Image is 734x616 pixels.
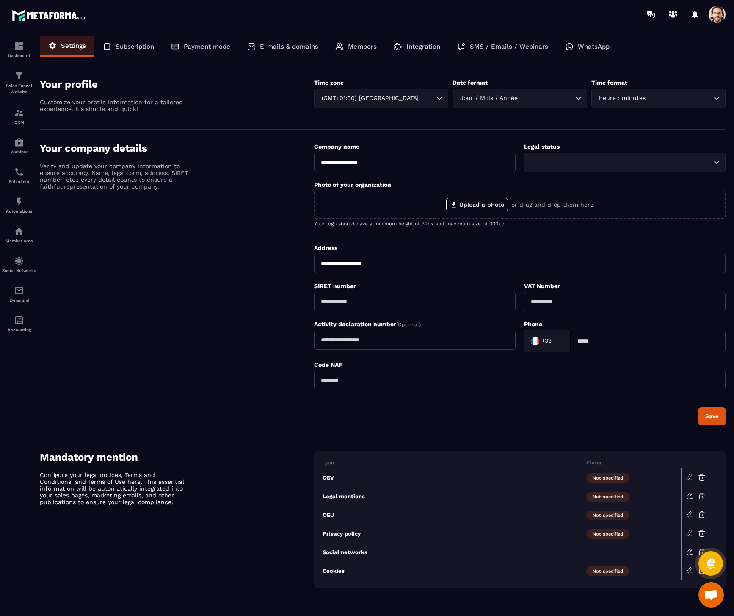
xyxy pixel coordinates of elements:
[40,78,314,90] h4: Your profile
[2,279,36,309] a: emailemailE-mailing
[420,94,434,103] input: Search for option
[14,167,24,177] img: scheduler
[314,283,356,289] label: SIRET number
[2,131,36,161] a: automationsautomationsWebinar
[527,333,544,350] img: Country Flag
[406,43,440,50] p: Integration
[14,41,24,51] img: formation
[591,79,627,86] label: Time format
[2,239,36,243] p: Member area
[40,163,188,190] p: Verify and update your company information to ensure accuracy. Name, legal form, address, SIRET n...
[314,361,342,368] label: Code NAF
[2,83,36,95] p: Sales Funnel Website
[541,337,552,345] span: +33
[582,460,682,468] th: Status
[314,143,359,150] label: Company name
[314,181,391,188] label: Photo of your organization
[14,286,24,296] img: email
[14,256,24,266] img: social-network
[40,28,726,601] div: >
[698,582,724,608] div: Open chat
[470,43,548,50] p: SMS / Emails / Webinars
[453,79,488,86] label: Date format
[323,505,582,524] td: CGU
[116,43,154,50] p: Subscription
[314,321,421,327] label: Activity declaration number
[314,244,337,251] label: Address
[2,327,36,332] p: Accounting
[40,142,314,154] h4: Your company details
[314,89,448,108] div: Search for option
[578,43,610,50] p: WhatsApp
[14,108,24,118] img: formation
[14,71,24,81] img: formation
[2,209,36,214] p: Automations
[14,315,24,325] img: accountant
[553,335,562,347] input: Search for option
[458,94,519,103] span: Jour / Mois / Année
[705,413,719,419] div: Save
[323,487,582,505] td: Legal mentions
[524,330,571,352] div: Search for option
[2,220,36,250] a: automationsautomationsMember area
[591,89,726,108] div: Search for option
[2,268,36,273] p: Social Networks
[586,529,629,539] span: Not specified
[14,137,24,147] img: automations
[2,190,36,220] a: automationsautomationsAutomations
[586,492,629,502] span: Not specified
[524,153,726,172] div: Search for option
[2,64,36,101] a: formationformationSales Funnel Website
[446,198,508,211] label: Upload a photo
[14,197,24,207] img: automations
[314,221,726,227] p: Your logo should have a minimum height of 32px and maximum size of 300kb.
[2,101,36,131] a: formationformationCRM
[2,179,36,184] p: Scheduler
[320,94,420,103] span: (GMT+01:00) [GEOGRAPHIC_DATA]
[40,99,188,112] p: Customize your profile information for a tailored experience. It's simple and quick!
[61,42,86,50] p: Settings
[40,472,188,505] p: Configure your legal notices, Terms and Conditions, and Terms of Use here. This essential informa...
[2,120,36,125] p: CRM
[323,543,582,561] td: Social networks
[2,250,36,279] a: social-networksocial-networkSocial Networks
[2,150,36,154] p: Webinar
[519,94,573,103] input: Search for option
[597,94,648,103] span: Heure : minutes
[2,309,36,339] a: accountantaccountantAccounting
[323,524,582,543] td: Privacy policy
[586,566,629,576] span: Not specified
[698,407,726,425] button: Save
[12,8,88,23] img: logo
[323,561,582,580] td: Cookies
[314,79,344,86] label: Time zone
[453,89,587,108] div: Search for option
[524,283,560,289] label: VAT Number
[2,298,36,302] p: E-mailing
[396,322,421,327] span: (Optional)
[586,511,629,520] span: Not specified
[348,43,377,50] p: Members
[2,35,36,64] a: formationformationDashboard
[648,94,712,103] input: Search for option
[323,460,582,468] th: Type
[40,451,314,463] h4: Mandatory mention
[14,226,24,236] img: automations
[586,473,629,483] span: Not specified
[524,321,542,327] label: Phone
[184,43,230,50] p: Payment mode
[524,143,560,150] label: Legal status
[530,158,712,167] input: Search for option
[2,53,36,58] p: Dashboard
[323,468,582,487] td: CGV
[511,201,593,208] p: or drag and drop them here
[2,161,36,190] a: schedulerschedulerScheduler
[260,43,318,50] p: E-mails & domains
